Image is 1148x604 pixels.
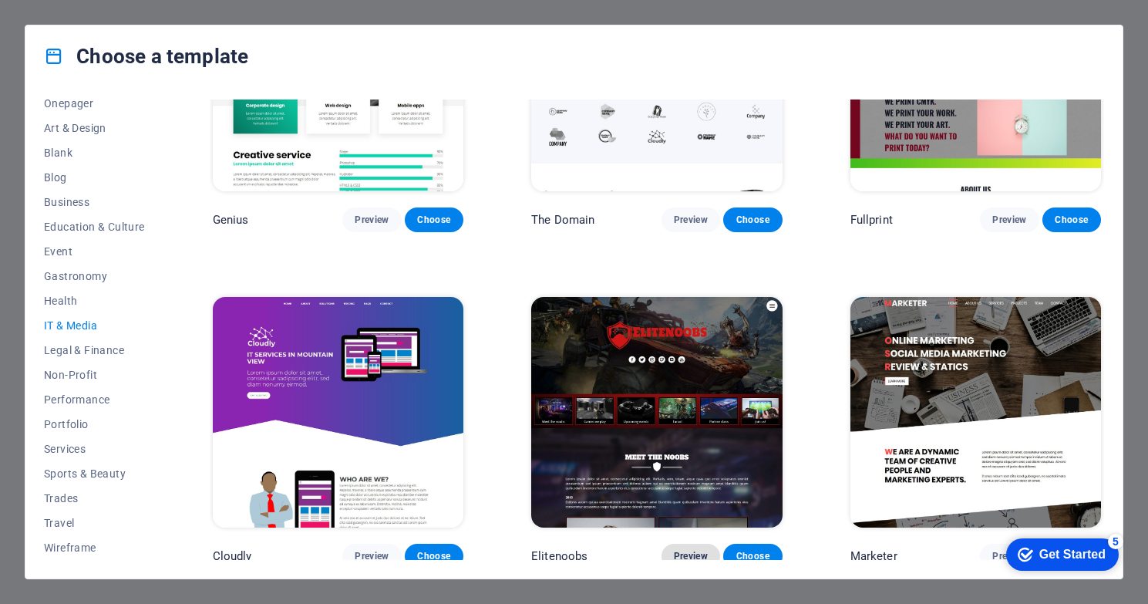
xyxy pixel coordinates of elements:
span: Event [44,245,145,258]
button: Preview [662,544,720,569]
img: Cloudly [213,297,463,528]
span: Legal & Finance [44,344,145,356]
button: Preview [980,208,1039,232]
button: Trades [44,486,145,511]
button: Preview [980,544,1039,569]
span: Art & Design [44,122,145,134]
button: Legal & Finance [44,338,145,363]
p: Elitenoobs [531,548,587,564]
span: Sports & Beauty [44,467,145,480]
button: Choose [723,544,782,569]
button: IT & Media [44,313,145,338]
button: Choose [723,208,782,232]
button: Preview [662,208,720,232]
p: Genius [213,212,249,228]
img: Marketer [850,297,1101,528]
button: Blank [44,140,145,165]
p: Cloudly [213,548,252,564]
span: Preview [674,214,708,226]
span: Choose [417,550,451,562]
button: Choose [405,544,463,569]
button: Gastronomy [44,264,145,289]
button: Health [44,289,145,313]
span: Gastronomy [44,270,145,282]
span: Preview [992,214,1026,226]
button: Services [44,437,145,461]
span: Choose [417,214,451,226]
h4: Choose a template [44,44,248,69]
div: 5 [114,3,130,19]
div: Get Started 5 items remaining, 0% complete [12,8,125,40]
span: Trades [44,492,145,504]
p: Marketer [850,548,897,564]
span: Preview [674,550,708,562]
span: Wireframe [44,542,145,554]
button: Non-Profit [44,363,145,387]
button: Choose [405,208,463,232]
button: Portfolio [44,412,145,437]
button: Preview [342,208,401,232]
button: Preview [342,544,401,569]
button: Education & Culture [44,214,145,239]
div: Get Started [45,17,112,31]
button: Choose [1042,208,1101,232]
span: Choose [736,214,769,226]
button: Blog [44,165,145,190]
span: Preview [355,214,389,226]
button: Sports & Beauty [44,461,145,486]
button: Art & Design [44,116,145,140]
button: Onepager [44,91,145,116]
button: Wireframe [44,535,145,560]
span: Services [44,443,145,455]
span: Choose [1055,214,1089,226]
span: Non-Profit [44,369,145,381]
span: Blog [44,171,145,184]
button: Travel [44,511,145,535]
span: Preview [355,550,389,562]
span: Travel [44,517,145,529]
span: Preview [992,550,1026,562]
span: IT & Media [44,319,145,332]
span: Education & Culture [44,221,145,233]
span: Onepager [44,97,145,110]
p: Fullprint [850,212,893,228]
p: The Domain [531,212,594,228]
button: Event [44,239,145,264]
span: Portfolio [44,418,145,430]
span: Business [44,196,145,208]
span: Performance [44,393,145,406]
span: Choose [736,550,769,562]
span: Blank [44,147,145,159]
button: Performance [44,387,145,412]
span: Health [44,295,145,307]
button: Business [44,190,145,214]
img: Elitenoobs [531,297,782,528]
